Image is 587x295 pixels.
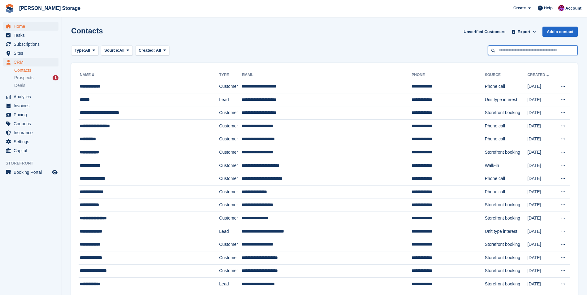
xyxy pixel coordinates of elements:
[219,93,242,106] td: Lead
[485,172,528,186] td: Phone call
[119,47,125,53] span: All
[485,212,528,225] td: Storefront booking
[242,70,412,80] th: Email
[544,5,553,11] span: Help
[219,264,242,278] td: Customer
[3,110,58,119] a: menu
[527,185,555,199] td: [DATE]
[71,45,98,56] button: Type: All
[527,172,555,186] td: [DATE]
[3,31,58,40] a: menu
[71,27,103,35] h1: Contacts
[485,278,528,291] td: Storefront booking
[3,22,58,31] a: menu
[527,199,555,212] td: [DATE]
[3,146,58,155] a: menu
[104,47,119,53] span: Source:
[14,101,51,110] span: Invoices
[75,47,85,53] span: Type:
[527,80,555,93] td: [DATE]
[219,70,242,80] th: Type
[485,225,528,238] td: Unit type interest
[17,3,83,13] a: [PERSON_NAME] Storage
[485,199,528,212] td: Storefront booking
[219,278,242,291] td: Lead
[3,128,58,137] a: menu
[14,75,58,81] a: Prospects 1
[14,67,58,73] a: Contacts
[53,75,58,80] div: 1
[14,58,51,66] span: CRM
[527,119,555,133] td: [DATE]
[14,128,51,137] span: Insurance
[527,106,555,120] td: [DATE]
[219,251,242,264] td: Customer
[485,159,528,172] td: Walk-in
[14,146,51,155] span: Capital
[485,133,528,146] td: Phone call
[485,93,528,106] td: Unit type interest
[527,251,555,264] td: [DATE]
[485,185,528,199] td: Phone call
[5,4,14,13] img: stora-icon-8386f47178a22dfd0bd8f6a31ec36ba5ce8667c1dd55bd0f319d3a0aa187defe.svg
[14,22,51,31] span: Home
[219,159,242,172] td: Customer
[558,5,564,11] img: Audra Whitelaw
[527,278,555,291] td: [DATE]
[219,238,242,251] td: Customer
[3,58,58,66] a: menu
[14,119,51,128] span: Coupons
[156,48,161,53] span: All
[513,5,526,11] span: Create
[527,159,555,172] td: [DATE]
[219,119,242,133] td: Customer
[219,106,242,120] td: Customer
[14,110,51,119] span: Pricing
[14,83,25,88] span: Deals
[485,238,528,251] td: Storefront booking
[219,225,242,238] td: Lead
[527,73,550,77] a: Created
[485,119,528,133] td: Phone call
[139,48,155,53] span: Created:
[527,212,555,225] td: [DATE]
[527,264,555,278] td: [DATE]
[527,225,555,238] td: [DATE]
[51,169,58,176] a: Preview store
[485,251,528,264] td: Storefront booking
[14,92,51,101] span: Analytics
[3,168,58,177] a: menu
[527,93,555,106] td: [DATE]
[219,185,242,199] td: Customer
[14,137,51,146] span: Settings
[3,49,58,58] a: menu
[565,5,581,11] span: Account
[461,27,508,37] a: Unverified Customers
[219,212,242,225] td: Customer
[14,75,33,81] span: Prospects
[518,29,530,35] span: Export
[80,73,96,77] a: Name
[3,40,58,49] a: menu
[14,31,51,40] span: Tasks
[527,146,555,159] td: [DATE]
[14,168,51,177] span: Booking Portal
[101,45,133,56] button: Source: All
[527,133,555,146] td: [DATE]
[14,82,58,89] a: Deals
[485,70,528,80] th: Source
[485,80,528,93] td: Phone call
[3,92,58,101] a: menu
[542,27,578,37] a: Add a contact
[14,49,51,58] span: Sites
[485,146,528,159] td: Storefront booking
[412,70,485,80] th: Phone
[219,172,242,186] td: Customer
[527,238,555,251] td: [DATE]
[135,45,169,56] button: Created: All
[510,27,537,37] button: Export
[219,80,242,93] td: Customer
[219,133,242,146] td: Customer
[485,264,528,278] td: Storefront booking
[3,137,58,146] a: menu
